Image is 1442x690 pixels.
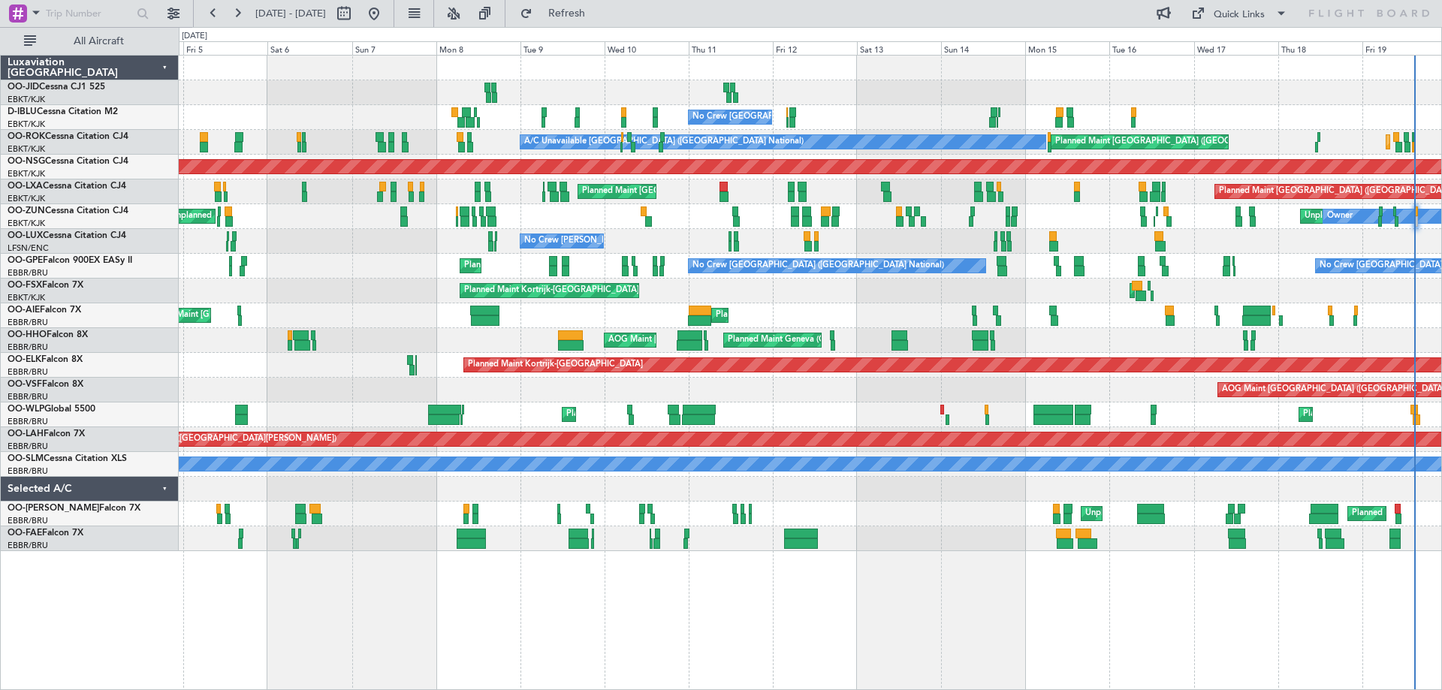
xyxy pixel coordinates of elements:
[566,403,644,426] div: Planned Maint Liege
[8,231,126,240] a: OO-LUXCessna Citation CJ4
[8,119,45,130] a: EBKT/KJK
[520,41,605,55] div: Tue 9
[8,540,48,551] a: EBBR/BRU
[8,405,95,414] a: OO-WLPGlobal 5500
[8,366,48,378] a: EBBR/BRU
[1055,131,1292,153] div: Planned Maint [GEOGRAPHIC_DATA] ([GEOGRAPHIC_DATA])
[8,441,48,452] a: EBBR/BRU
[255,7,326,20] span: [DATE] - [DATE]
[182,30,207,43] div: [DATE]
[8,330,47,339] span: OO-HHO
[8,182,43,191] span: OO-LXA
[8,515,48,526] a: EBBR/BRU
[8,231,43,240] span: OO-LUX
[8,429,44,438] span: OO-LAH
[8,83,39,92] span: OO-JID
[8,355,83,364] a: OO-ELKFalcon 8X
[8,429,85,438] a: OO-LAHFalcon 7X
[8,529,42,538] span: OO-FAE
[8,504,140,513] a: OO-[PERSON_NAME]Falcon 7X
[728,329,852,351] div: Planned Maint Geneva (Cointrin)
[8,256,132,265] a: OO-GPEFalcon 900EX EASy II
[464,255,736,277] div: Planned Maint [GEOGRAPHIC_DATA] ([GEOGRAPHIC_DATA] National)
[8,405,44,414] span: OO-WLP
[8,182,126,191] a: OO-LXACessna Citation CJ4
[436,41,520,55] div: Mon 8
[608,329,790,351] div: AOG Maint [US_STATE] ([GEOGRAPHIC_DATA])
[8,529,83,538] a: OO-FAEFalcon 7X
[8,454,127,463] a: OO-SLMCessna Citation XLS
[8,504,99,513] span: OO-[PERSON_NAME]
[8,416,48,427] a: EBBR/BRU
[8,330,88,339] a: OO-HHOFalcon 8X
[8,317,48,328] a: EBBR/BRU
[524,131,804,153] div: A/C Unavailable [GEOGRAPHIC_DATA] ([GEOGRAPHIC_DATA] National)
[692,255,944,277] div: No Crew [GEOGRAPHIC_DATA] ([GEOGRAPHIC_DATA] National)
[8,206,128,215] a: OO-ZUNCessna Citation CJ4
[8,206,45,215] span: OO-ZUN
[1278,41,1362,55] div: Thu 18
[8,94,45,105] a: EBKT/KJK
[605,41,689,55] div: Wed 10
[1327,205,1353,227] div: Owner
[8,454,44,463] span: OO-SLM
[773,41,857,55] div: Fri 12
[857,41,941,55] div: Sat 13
[535,8,599,19] span: Refresh
[8,107,118,116] a: D-IBLUCessna Citation M2
[8,355,41,364] span: OO-ELK
[1214,8,1265,23] div: Quick Links
[8,243,49,254] a: LFSN/ENC
[352,41,436,55] div: Sun 7
[464,279,639,302] div: Planned Maint Kortrijk-[GEOGRAPHIC_DATA]
[8,143,45,155] a: EBKT/KJK
[8,83,105,92] a: OO-JIDCessna CJ1 525
[513,2,603,26] button: Refresh
[1085,502,1368,525] div: Unplanned Maint [GEOGRAPHIC_DATA] ([GEOGRAPHIC_DATA] National)
[8,306,81,315] a: OO-AIEFalcon 7X
[1194,41,1278,55] div: Wed 17
[183,41,267,55] div: Fri 5
[582,180,854,203] div: Planned Maint [GEOGRAPHIC_DATA] ([GEOGRAPHIC_DATA] National)
[8,267,48,279] a: EBBR/BRU
[468,354,643,376] div: Planned Maint Kortrijk-[GEOGRAPHIC_DATA]
[8,342,48,353] a: EBBR/BRU
[1303,403,1381,426] div: Planned Maint Liege
[8,157,45,166] span: OO-NSG
[39,36,158,47] span: All Aircraft
[8,292,45,303] a: EBKT/KJK
[8,466,48,477] a: EBBR/BRU
[524,230,704,252] div: No Crew [PERSON_NAME] ([PERSON_NAME])
[8,132,128,141] a: OO-ROKCessna Citation CJ4
[17,29,163,53] button: All Aircraft
[1109,41,1193,55] div: Tue 16
[941,41,1025,55] div: Sun 14
[8,391,48,402] a: EBBR/BRU
[267,41,351,55] div: Sat 6
[8,193,45,204] a: EBKT/KJK
[46,2,132,25] input: Trip Number
[8,281,42,290] span: OO-FSX
[1025,41,1109,55] div: Mon 15
[8,107,37,116] span: D-IBLU
[8,281,83,290] a: OO-FSXFalcon 7X
[8,157,128,166] a: OO-NSGCessna Citation CJ4
[692,106,944,128] div: No Crew [GEOGRAPHIC_DATA] ([GEOGRAPHIC_DATA] National)
[8,306,40,315] span: OO-AIE
[8,132,45,141] span: OO-ROK
[1184,2,1295,26] button: Quick Links
[8,168,45,179] a: EBKT/KJK
[8,380,42,389] span: OO-VSF
[8,218,45,229] a: EBKT/KJK
[689,41,773,55] div: Thu 11
[716,304,952,327] div: Planned Maint [GEOGRAPHIC_DATA] ([GEOGRAPHIC_DATA])
[8,380,83,389] a: OO-VSFFalcon 8X
[8,256,43,265] span: OO-GPE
